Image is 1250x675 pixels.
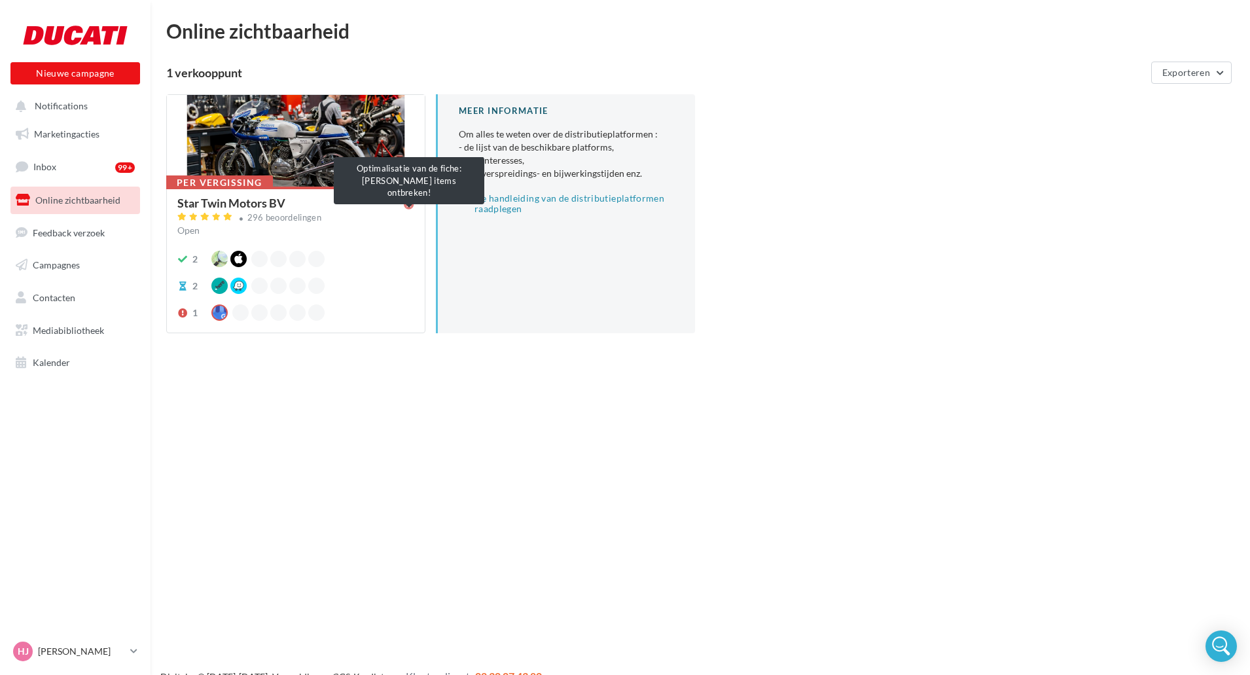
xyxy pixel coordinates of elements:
span: HJ [18,645,29,658]
a: Mediabibliotheek [8,317,143,344]
span: Exporteren [1162,67,1211,78]
p: [PERSON_NAME] [38,645,125,658]
a: 296 beoordelingen [177,211,414,227]
span: Contacten [33,292,75,303]
div: Online zichtbaarheid [166,21,1234,41]
div: Star Twin Motors BV [177,197,285,209]
div: 99+ [115,162,135,173]
div: 296 beoordelingen [247,213,322,222]
div: 2 [192,253,198,266]
div: Open Intercom Messenger [1205,630,1237,662]
span: Notifications [35,101,88,112]
span: Open [177,225,200,236]
span: Campagnes [33,259,80,270]
li: - hun verspreidings- en bijwerkingstijden enz. [459,167,674,180]
button: Nieuwe campagne [10,62,140,84]
div: 2 [192,280,198,293]
a: Contacten [8,284,143,312]
button: Exporteren [1151,62,1232,84]
a: HJ [PERSON_NAME] [10,639,140,664]
a: De handleiding van de distributieplatformen raadplegen [459,191,674,217]
span: Kalender [33,357,70,368]
div: 1 verkooppunt [166,67,1146,79]
a: Kalender [8,349,143,376]
div: Per vergissing [166,175,273,190]
div: Meer informatie [459,105,674,117]
div: 1 [192,306,198,319]
li: - hun interesses, [459,154,674,167]
span: Feedback verzoek [33,227,105,238]
a: Inbox99+ [8,153,143,181]
li: - de lijst van de beschikbare platforms, [459,141,674,154]
a: Campagnes [8,251,143,279]
a: Feedback verzoek [8,219,143,247]
span: Inbox [33,161,56,172]
span: Mediabibliotheek [33,325,104,336]
a: Online zichtbaarheid [8,187,143,214]
a: Marketingacties [8,120,143,148]
span: Online zichtbaarheid [35,194,120,206]
div: Optimalisatie van de fiche: [PERSON_NAME] items ontbreken! [334,157,484,204]
p: Om alles te weten over de distributieplatformen : [459,128,674,180]
span: Marketingacties [34,128,99,139]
